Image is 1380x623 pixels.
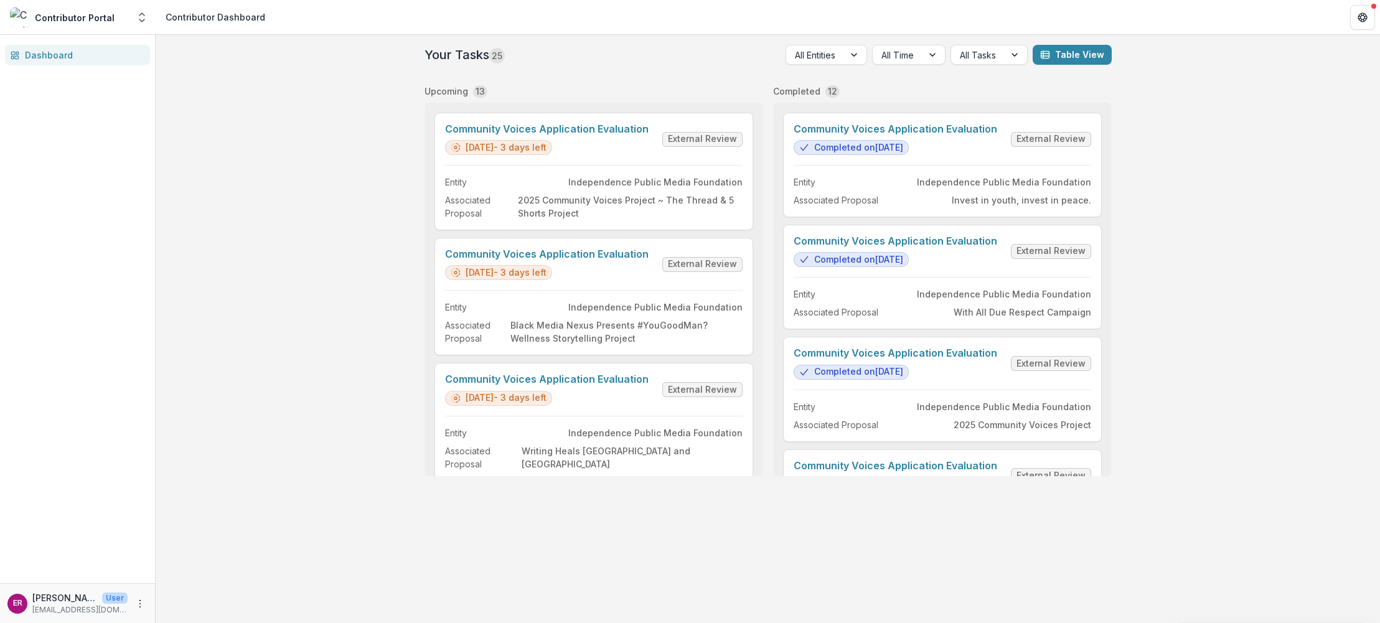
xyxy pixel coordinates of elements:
p: 12 [828,85,837,98]
img: Contributor Portal [10,7,30,27]
p: 13 [476,85,485,98]
a: Community Voices Application Evaluation [445,373,649,385]
p: [EMAIL_ADDRESS][DOMAIN_NAME] [32,604,128,616]
a: Community Voices Application Evaluation [794,460,997,472]
p: [PERSON_NAME] [32,591,97,604]
p: Upcoming [425,85,468,98]
button: Open entity switcher [133,5,151,30]
h2: Your Tasks [425,47,505,62]
button: Table View [1033,45,1112,65]
a: Community Voices Application Evaluation [445,123,649,135]
div: Contributor Dashboard [166,11,265,24]
nav: breadcrumb [161,8,270,26]
a: Community Voices Application Evaluation [794,235,997,247]
p: Completed [773,85,820,98]
p: User [102,593,128,604]
a: Community Voices Application Evaluation [794,123,997,135]
div: Emma Restrepo [13,599,22,607]
div: Dashboard [25,49,140,62]
div: Contributor Portal [35,11,115,24]
a: Community Voices Application Evaluation [445,248,649,260]
a: Community Voices Application Evaluation [794,347,997,359]
button: More [133,596,148,611]
span: 25 [489,48,505,63]
button: Get Help [1350,5,1375,30]
a: Dashboard [5,45,150,65]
